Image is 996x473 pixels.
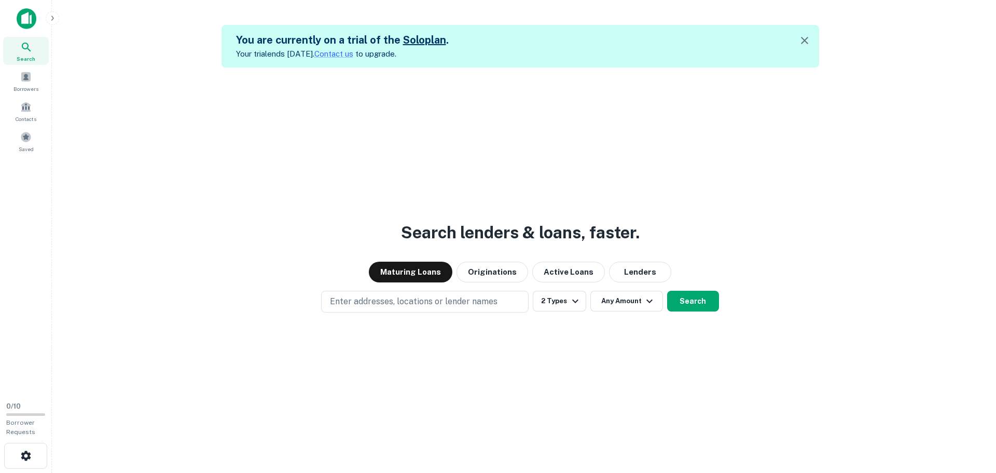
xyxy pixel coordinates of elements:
button: Any Amount [590,291,663,312]
p: Enter addresses, locations or lender names [330,295,497,308]
button: Active Loans [532,262,605,282]
a: Contact us [314,49,353,58]
button: 2 Types [533,291,586,312]
a: Soloplan [403,34,446,46]
span: Search [17,55,35,63]
button: Maturing Loans [369,262,452,282]
h5: You are currently on a trial of the . [236,32,449,48]
iframe: Chat Widget [944,390,996,440]
span: 0 / 10 [6,402,21,410]
span: Saved [19,145,34,153]
span: Contacts [16,115,36,123]
p: Your trial ends [DATE]. to upgrade. [236,48,449,60]
span: Borrowers [13,85,38,93]
span: Borrower Requests [6,419,35,436]
h3: Search lenders & loans, faster. [401,220,640,245]
img: capitalize-icon.png [17,8,36,29]
button: Lenders [609,262,671,282]
button: Search [667,291,719,312]
button: Originations [457,262,528,282]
